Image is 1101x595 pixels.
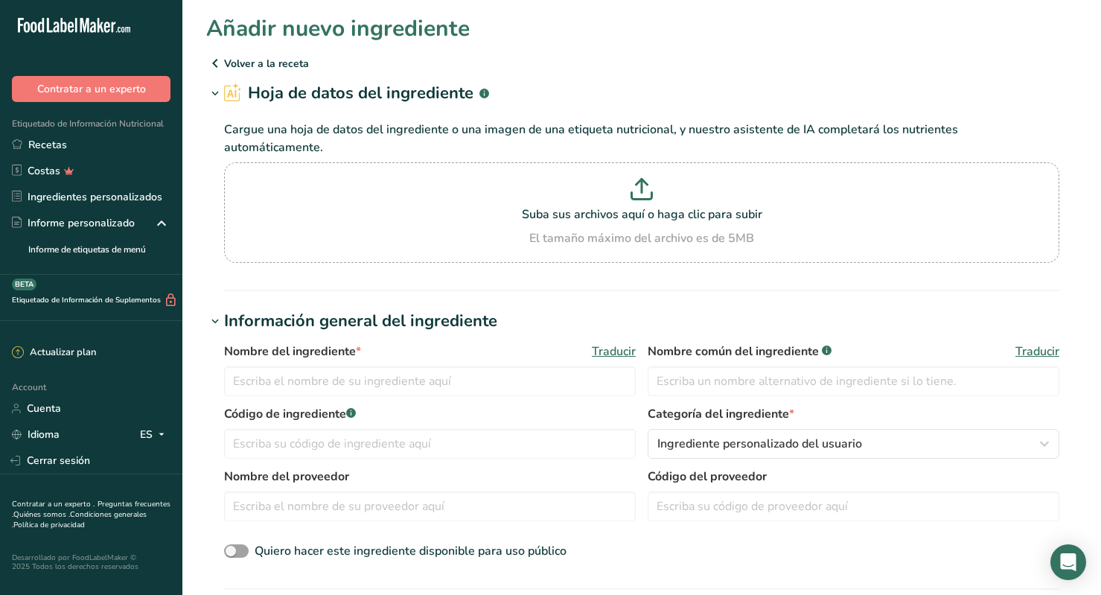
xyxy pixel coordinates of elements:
span: Quiero hacer este ingrediente disponible para uso público [255,543,567,559]
a: Contratar a un experto . [12,499,95,509]
div: BETA [12,279,36,290]
span: Traducir [592,343,636,360]
div: ES [140,426,170,444]
p: Cargue una hoja de datos del ingrediente o una imagen de una etiqueta nutricional, y nuestro asis... [224,121,1059,156]
div: Actualizar plan [12,346,96,360]
a: Preguntas frecuentes . [12,499,170,520]
input: Escriba su código de proveedor aquí [648,491,1059,521]
div: Open Intercom Messenger [1050,544,1086,580]
button: Ingrediente personalizado del usuario [648,429,1059,459]
a: Condiciones generales . [12,509,147,530]
input: Escriba el nombre de su ingrediente aquí [224,366,636,396]
h2: Hoja de datos del ingrediente [224,81,489,106]
input: Escriba su código de ingrediente aquí [224,429,636,459]
div: Información general del ingrediente [224,309,497,334]
p: Suba sus archivos aquí o haga clic para subir [228,206,1056,223]
input: Escriba un nombre alternativo de ingrediente si lo tiene. [648,366,1059,396]
span: Traducir [1015,343,1059,360]
span: Nombre del ingrediente [224,343,361,360]
input: Escriba el nombre de su proveedor aquí [224,491,636,521]
h1: Añadir nuevo ingrediente [206,12,470,45]
label: Código del proveedor [648,468,1059,486]
div: Desarrollado por FoodLabelMaker © 2025 Todos los derechos reservados [12,553,170,571]
a: Política de privacidad [13,520,85,530]
button: Contratar a un experto [12,76,170,102]
label: Nombre del proveedor [224,468,636,486]
a: Idioma [12,421,60,448]
label: Categoría del ingrediente [648,405,1059,423]
span: Ingrediente personalizado del usuario [657,435,862,453]
div: Informe personalizado [12,215,135,231]
span: Nombre común del ingrediente [648,343,832,360]
p: Volver a la receta [206,54,1077,72]
div: El tamaño máximo del archivo es de 5MB [228,229,1056,247]
label: Código de ingrediente [224,405,636,423]
a: Quiénes somos . [13,509,70,520]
